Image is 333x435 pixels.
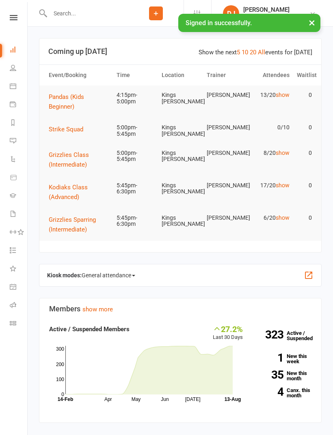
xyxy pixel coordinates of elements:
strong: 35 [255,369,283,380]
td: 6/20 [248,208,293,227]
span: Signed in successfully. [186,19,252,27]
button: Grizzlies Sparring (Intermediate) [49,215,109,234]
td: [PERSON_NAME] [203,208,248,227]
a: 35New this month [255,371,311,381]
a: Dashboard [10,41,28,60]
td: 5:00pm-5:45pm [113,144,158,169]
a: People [10,60,28,78]
a: 323Active / Suspended [251,324,318,347]
h3: Members [49,305,311,313]
strong: Active / Suspended Members [49,326,130,333]
strong: 323 [255,329,283,340]
a: show [276,214,290,221]
a: 5 [237,49,240,56]
a: 10 [242,49,248,56]
td: Kings [PERSON_NAME] [158,144,203,169]
a: show [276,182,290,189]
th: Waitlist [293,65,316,86]
a: 4Canx. this month [255,388,311,398]
a: show [276,150,290,156]
td: [PERSON_NAME] [203,86,248,105]
a: What's New [10,260,28,279]
strong: 4 [255,386,283,397]
td: 8/20 [248,144,293,163]
td: [PERSON_NAME] [203,144,248,163]
a: All [258,49,265,56]
a: Roll call kiosk mode [10,297,28,315]
button: Pandas (Kids Beginner) [49,92,109,111]
th: Time [113,65,158,86]
td: 5:45pm-6:30pm [113,208,158,234]
td: 0 [293,144,316,163]
span: Kodiaks Class (Advanced) [49,184,88,201]
div: Last 30 Days [213,324,243,342]
span: General attendance [82,269,135,282]
strong: Kiosk modes: [47,272,82,279]
td: 0 [293,208,316,227]
th: Event/Booking [45,65,113,86]
td: Kings [PERSON_NAME] [158,118,203,144]
strong: 1 [255,352,283,363]
td: Kings [PERSON_NAME] [158,86,203,111]
td: 5:45pm-6:30pm [113,176,158,201]
td: 0/10 [248,118,293,137]
span: Pandas (Kids Beginner) [49,93,84,110]
a: show [276,92,290,98]
td: 17/20 [248,176,293,195]
td: 0 [293,118,316,137]
div: DJ [223,5,239,21]
th: Trainer [203,65,248,86]
span: Strike Squad [49,126,83,133]
a: Product Sales [10,169,28,187]
a: 1New this week [255,354,311,364]
a: General attendance kiosk mode [10,279,28,297]
a: Class kiosk mode [10,315,28,333]
button: Grizzlies Class (Intermediate) [49,150,109,169]
div: [PERSON_NAME] [243,6,296,13]
a: 20 [250,49,256,56]
div: Show the next events for [DATE] [199,47,312,57]
td: 0 [293,176,316,195]
button: Strike Squad [49,124,89,134]
td: Kings [PERSON_NAME] [158,176,203,201]
span: Grizzlies Class (Intermediate) [49,151,89,168]
a: Payments [10,96,28,114]
td: 0 [293,86,316,105]
div: 7 Strikes Martial Arts [243,13,296,21]
a: show more [82,306,113,313]
input: Search... [48,8,128,19]
button: × [305,14,319,31]
span: Grizzlies Sparring (Intermediate) [49,216,96,233]
a: Reports [10,114,28,133]
h3: Coming up [DATE] [48,47,312,56]
div: 27.2% [213,324,243,333]
td: 4:15pm-5:00pm [113,86,158,111]
button: Kodiaks Class (Advanced) [49,182,109,202]
td: Kings [PERSON_NAME] [158,208,203,234]
td: [PERSON_NAME] [203,118,248,137]
td: 5:00pm-5:45pm [113,118,158,144]
td: 13/20 [248,86,293,105]
th: Location [158,65,203,86]
th: Attendees [248,65,293,86]
a: Calendar [10,78,28,96]
td: [PERSON_NAME] [203,176,248,195]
